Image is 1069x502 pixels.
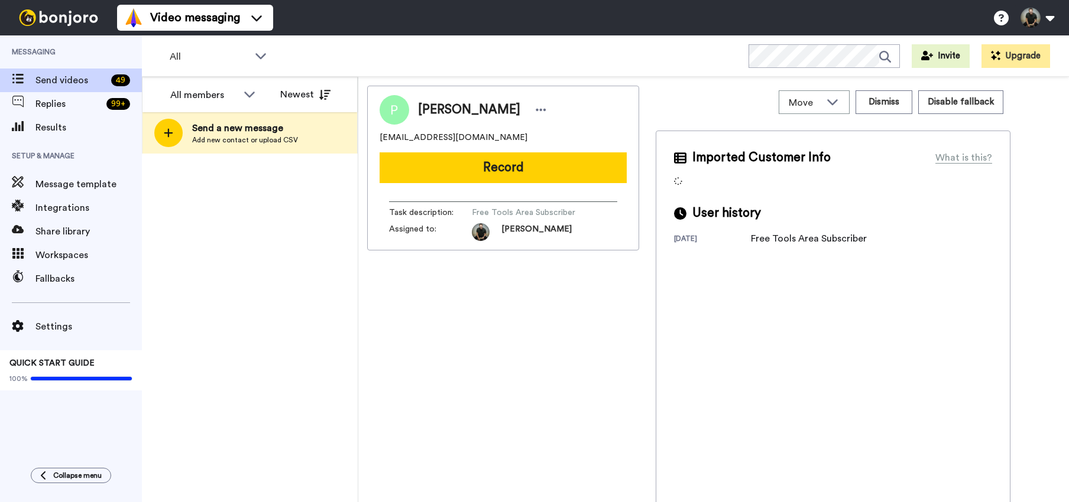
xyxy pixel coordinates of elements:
[170,50,249,64] span: All
[380,132,527,144] span: [EMAIL_ADDRESS][DOMAIN_NAME]
[170,88,238,102] div: All members
[789,96,821,110] span: Move
[35,97,102,111] span: Replies
[35,248,142,262] span: Workspaces
[35,320,142,334] span: Settings
[918,90,1003,114] button: Disable fallback
[981,44,1050,68] button: Upgrade
[912,44,970,68] button: Invite
[935,151,992,165] div: What is this?
[501,223,572,241] span: [PERSON_NAME]
[389,207,472,219] span: Task description :
[9,359,95,367] span: QUICK START GUIDE
[53,471,102,480] span: Collapse menu
[35,73,106,87] span: Send videos
[31,468,111,483] button: Collapse menu
[856,90,912,114] button: Dismiss
[692,204,761,222] span: User history
[124,8,143,27] img: vm-color.svg
[751,232,867,246] div: Free Tools Area Subscriber
[692,149,831,167] span: Imported Customer Info
[35,120,142,135] span: Results
[35,201,142,215] span: Integrations
[271,83,339,106] button: Newest
[192,135,298,145] span: Add new contact or upload CSV
[472,223,490,241] img: dbb43e74-4438-4751-bed8-fc882dc9d16e-1616669848.jpg
[111,74,130,86] div: 49
[9,374,28,383] span: 100%
[389,223,472,241] span: Assigned to:
[380,95,409,125] img: Image of Patrick Williams
[14,9,103,26] img: bj-logo-header-white.svg
[150,9,240,26] span: Video messaging
[674,234,751,246] div: [DATE]
[192,121,298,135] span: Send a new message
[35,272,142,286] span: Fallbacks
[418,101,520,119] span: [PERSON_NAME]
[106,98,130,110] div: 99 +
[472,207,584,219] span: Free Tools Area Subscriber
[35,177,142,191] span: Message template
[380,152,627,183] button: Record
[35,224,142,239] span: Share library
